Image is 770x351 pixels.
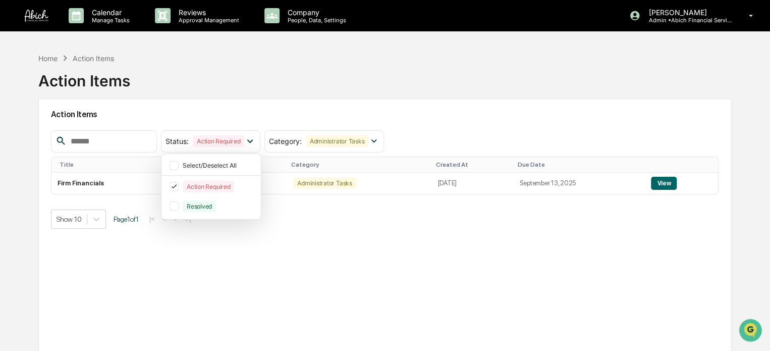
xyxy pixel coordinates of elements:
[20,146,64,157] span: Data Lookup
[280,17,351,24] p: People, Data, Settings
[513,173,645,194] td: September 13, 2025
[51,110,719,119] h2: Action Items
[38,64,130,90] div: Action Items
[183,162,255,169] div: Select/Deselect All
[293,177,356,189] div: Administrator Tasks
[6,142,68,161] a: 🔎Data Lookup
[73,128,81,136] div: 🗄️
[10,147,18,156] div: 🔎
[84,8,135,17] p: Calendar
[71,171,122,179] a: Powered byPylon
[20,127,65,137] span: Preclearance
[306,135,368,147] div: Administrator Tasks
[10,128,18,136] div: 🖐️
[10,21,184,37] p: How can we help?
[291,161,427,168] div: Category
[435,161,509,168] div: Created At
[183,200,216,212] div: Resolved
[431,173,513,194] td: [DATE]
[83,127,125,137] span: Attestations
[34,87,128,95] div: We're available if you need us!
[171,17,244,24] p: Approval Management
[84,17,135,24] p: Manage Tasks
[280,8,351,17] p: Company
[171,8,244,17] p: Reviews
[166,137,189,145] span: Status :
[100,171,122,179] span: Pylon
[172,80,184,92] button: Start new chat
[114,215,139,223] span: Page 1 of 1
[183,181,234,192] div: Action Required
[6,123,69,141] a: 🖐️Preclearance
[269,137,302,145] span: Category :
[60,161,160,168] div: Title
[69,123,129,141] a: 🗄️Attestations
[51,173,164,194] td: Firm Financials
[517,161,641,168] div: Due Date
[38,54,58,63] div: Home
[640,8,734,17] p: [PERSON_NAME]
[651,177,677,190] button: View
[34,77,166,87] div: Start new chat
[24,10,48,22] img: logo
[10,77,28,95] img: 1746055101610-c473b297-6a78-478c-a979-82029cc54cd1
[640,17,734,24] p: Admin • Abich Financial Services
[193,135,244,147] div: Action Required
[738,318,765,345] iframe: Open customer support
[146,215,158,223] button: |<
[159,215,170,223] button: <
[73,54,114,63] div: Action Items
[651,179,677,187] a: View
